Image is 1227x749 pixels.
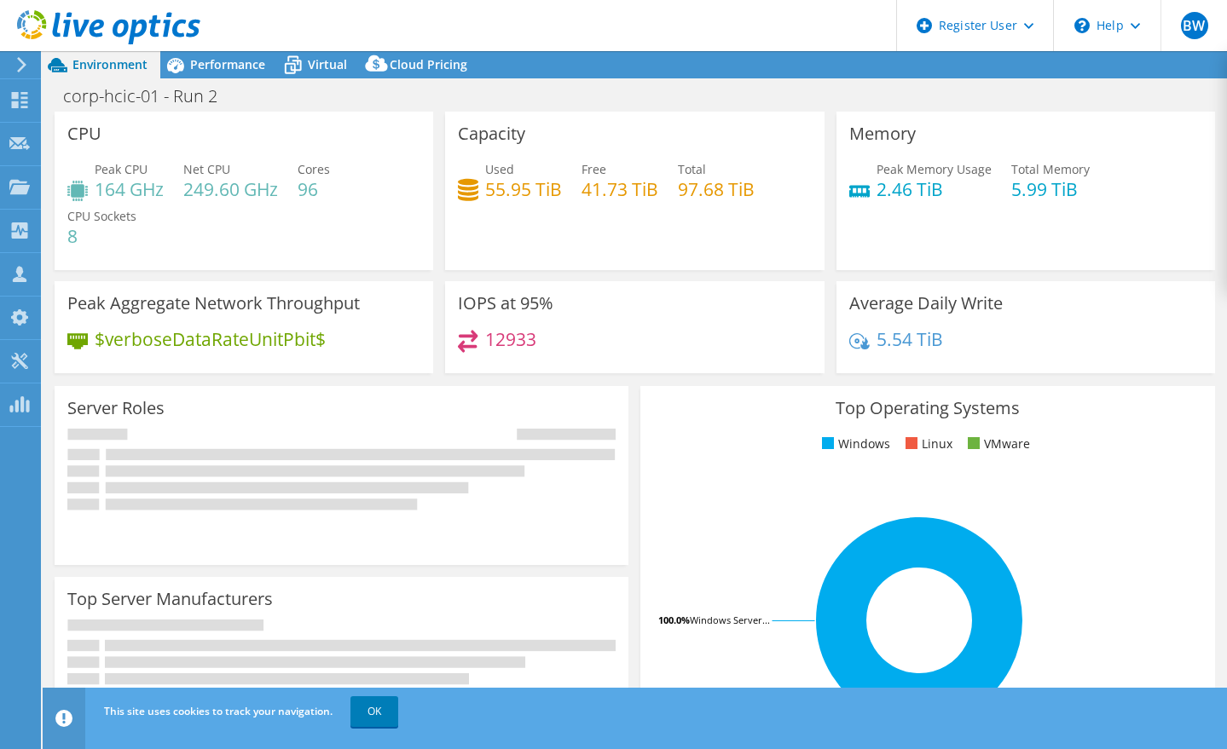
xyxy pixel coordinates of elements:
h4: 12933 [485,330,536,349]
h1: corp-hcic-01 - Run 2 [55,87,244,106]
span: Virtual [308,56,347,72]
span: Net CPU [183,161,230,177]
a: OK [350,696,398,727]
span: Total [678,161,706,177]
span: Free [582,161,606,177]
h3: Server Roles [67,399,165,418]
span: Performance [190,56,265,72]
h4: 96 [298,180,330,199]
h4: 8 [67,227,136,245]
h4: 55.95 TiB [485,180,562,199]
h4: 5.99 TiB [1011,180,1090,199]
span: CPU Sockets [67,208,136,224]
li: VMware [964,435,1030,453]
h4: 97.68 TiB [678,180,755,199]
li: Windows [818,435,890,453]
span: Cloud Pricing [390,56,467,72]
h3: Capacity [458,124,525,143]
h3: Average Daily Write [849,294,1003,313]
h4: 2.46 TiB [877,180,992,199]
span: Cores [298,161,330,177]
span: BW [1181,12,1208,39]
span: Total Memory [1011,161,1090,177]
h3: Peak Aggregate Network Throughput [67,294,360,313]
span: Environment [72,56,148,72]
span: Peak Memory Usage [877,161,992,177]
h3: Top Server Manufacturers [67,590,273,608]
tspan: 100.0% [658,614,690,626]
svg: \n [1074,18,1090,33]
h3: Top Operating Systems [653,399,1201,418]
h3: IOPS at 95% [458,294,553,313]
span: This site uses cookies to track your navigation. [104,704,333,718]
tspan: Windows Server... [690,614,770,626]
h4: 164 GHz [95,180,164,199]
span: Used [485,161,514,177]
span: Peak CPU [95,161,148,177]
h3: CPU [67,124,101,143]
h3: Memory [849,124,916,143]
h4: $verboseDataRateUnitPbit$ [95,330,326,349]
h4: 5.54 TiB [877,330,943,349]
h4: 41.73 TiB [582,180,658,199]
li: Linux [901,435,952,453]
h4: 249.60 GHz [183,180,278,199]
